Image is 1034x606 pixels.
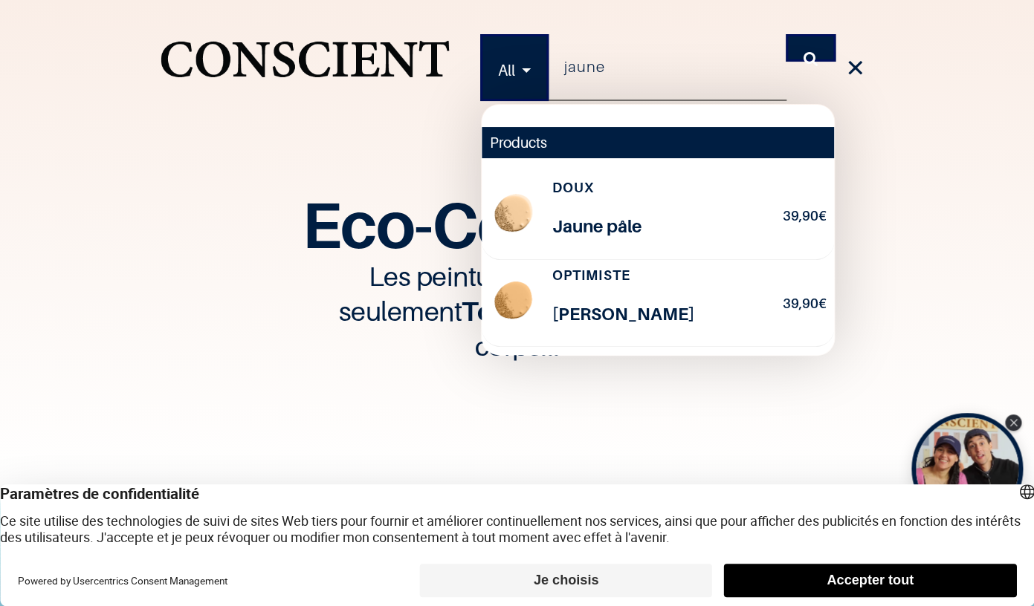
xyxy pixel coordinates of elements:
img: Conscient [156,30,453,105]
img: image_128 [489,279,537,327]
span: 39,90 [782,207,818,224]
div: Open Tolstoy [911,413,1023,524]
button: Open chat widget [13,13,57,57]
span: ... [540,330,560,362]
div: Close Tolstoy widget [1005,414,1021,431]
a: Optimiste [PERSON_NAME] 39,90€ [482,260,834,348]
div: Tolstoy bubble widget [911,413,1023,524]
input: Recherche… [549,34,787,102]
b: € [782,207,826,224]
img: image_128 [489,192,537,239]
a: All [480,34,549,102]
b: € [782,295,826,311]
h6: Doux [552,180,766,196]
h6: Optimiste [552,267,766,284]
p: Jaune pâle [552,213,766,251]
p: [PERSON_NAME] [552,301,766,339]
span: All [498,37,515,105]
a: Doux Jaune pâle 39,90€ [482,172,834,260]
h3: Les peintures ne sont pas seulement pour votre corps [294,258,740,363]
a: Logo of Conscient [156,30,453,105]
h1: Eco-Conscient [63,198,972,250]
p: Products [482,127,834,158]
div: Open Tolstoy widget [911,413,1023,524]
button: Rechercher [786,34,835,62]
span: 39,90 [782,295,818,311]
span: Toxiques [462,295,575,327]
